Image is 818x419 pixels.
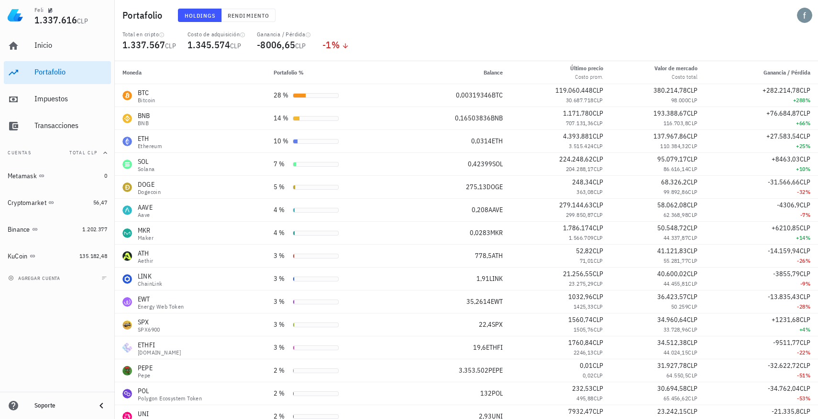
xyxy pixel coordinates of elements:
[713,141,810,151] div: +25
[594,326,603,333] span: CLP
[138,97,155,103] div: Bitcoin
[576,188,593,195] span: 363,08
[138,340,181,350] div: ETHFI
[574,349,594,356] span: 2246,13
[593,269,603,278] span: CLP
[806,119,810,127] span: %
[594,349,603,356] span: CLP
[274,343,289,353] div: 3 %
[687,247,697,255] span: CLP
[806,326,810,333] span: %
[4,115,111,138] a: Transacciones
[806,303,810,310] span: %
[122,366,132,376] div: PEPE-icon
[663,257,688,264] span: 55.281,77
[653,86,687,95] span: 380.214,78
[800,292,810,301] span: CLP
[138,317,160,327] div: SPX
[122,228,132,238] div: MKR-icon
[4,245,111,268] a: KuCoin 135.182,48
[274,90,289,100] div: 28 %
[274,297,289,307] div: 3 %
[657,269,687,278] span: 40.600,02
[563,109,593,118] span: 1.171.780
[713,233,810,243] div: +14
[688,165,697,172] span: CLP
[574,303,594,310] span: 1425,33
[138,157,155,166] div: SOL
[138,327,160,333] div: SPX6900
[79,252,107,259] span: 135.182,48
[657,155,687,163] span: 95.079,17
[122,137,132,146] div: ETH-icon
[574,326,594,333] span: 1505,76
[661,178,687,186] span: 68.326,2
[688,280,697,287] span: CLP
[4,88,111,111] a: Impuestos
[492,137,503,145] span: ETH
[773,338,800,347] span: -9511,77
[322,40,349,50] div: -1
[713,187,810,197] div: -32
[122,38,165,51] span: 1.337.567
[34,121,107,130] div: Transacciones
[178,9,222,22] button: Holdings
[713,118,810,128] div: +66
[806,234,810,241] span: %
[394,61,510,84] th: Balance: Sin ordenar. Pulse para ordenar de forma ascendente.
[138,235,154,241] div: Maker
[568,292,593,301] span: 1032,96
[566,211,594,218] span: 299.850,87
[687,315,697,324] span: CLP
[8,226,30,234] div: Binance
[806,188,810,195] span: %
[138,143,162,149] div: Ethereum
[570,73,603,81] div: Costo prom.
[654,64,697,73] div: Valor de mercado
[800,247,810,255] span: CLP
[138,212,153,218] div: Aave
[688,372,697,379] span: CLP
[663,326,688,333] span: 33.728,96
[594,303,603,310] span: CLP
[688,211,697,218] span: CLP
[4,34,111,57] a: Inicio
[768,247,800,255] span: -14.159,94
[122,8,166,23] h1: Portafolio
[671,97,688,104] span: 98.000
[459,366,488,375] span: 3.353.502
[122,297,132,307] div: EWT-icon
[122,183,132,192] div: DOGE-icon
[295,42,306,50] span: CLP
[274,182,289,192] div: 5 %
[713,325,810,334] div: +4
[594,280,603,287] span: CLP
[274,320,289,330] div: 3 %
[593,178,603,186] span: CLP
[34,13,77,26] span: 1.337.616
[768,292,800,301] span: -13.835,43
[257,38,295,51] span: -8006,65
[687,224,697,232] span: CLP
[594,142,603,150] span: CLP
[594,211,603,218] span: CLP
[773,269,800,278] span: -3855,79
[713,96,810,105] div: +288
[593,86,603,95] span: CLP
[484,69,503,76] span: Balance
[165,42,176,50] span: CLP
[138,166,155,172] div: Solana
[593,247,603,255] span: CLP
[800,361,810,370] span: CLP
[486,183,503,191] span: DOGE
[266,61,394,84] th: Portafolio %: Sin ordenar. Pulse para ordenar de forma ascendente.
[490,228,503,237] span: MKR
[138,294,184,304] div: EWT
[563,224,593,232] span: 1.786.174
[473,343,486,352] span: 19,6
[593,292,603,301] span: CLP
[713,256,810,266] div: -26
[657,361,687,370] span: 31.927,78
[8,8,23,23] img: LedgiFi
[138,203,153,212] div: AAVE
